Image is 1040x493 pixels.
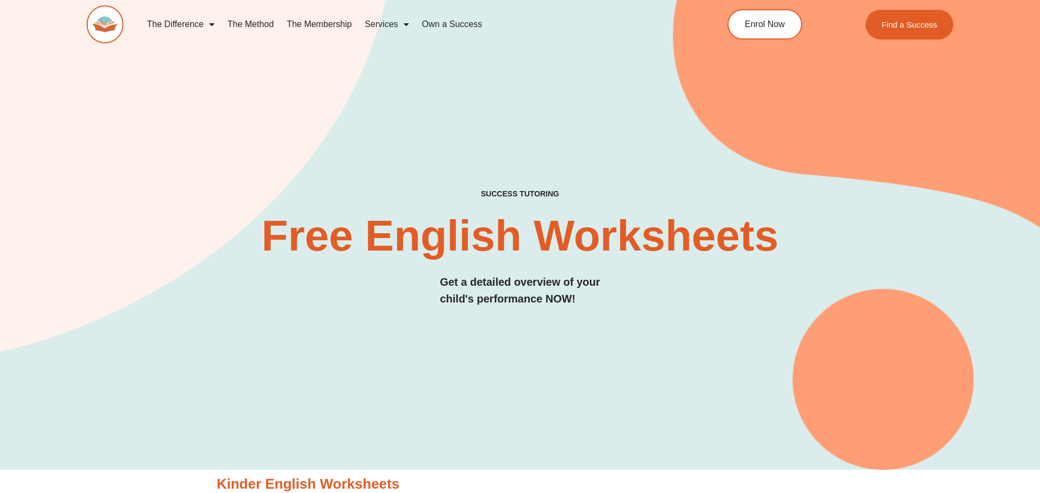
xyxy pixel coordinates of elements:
[140,12,678,37] nav: Menu
[221,12,280,37] a: The Method
[234,214,806,258] h2: Free English Worksheets​
[440,274,600,307] h3: Get a detailed overview of your child's performance NOW!
[415,12,489,37] a: Own a Success
[865,10,953,40] a: Find a Success
[392,189,648,199] h4: SUCCESS TUTORING​
[280,12,358,37] a: The Membership
[727,9,802,40] a: Enrol Now
[745,20,785,29] span: Enrol Now
[140,12,221,37] a: The Difference
[358,12,415,37] a: Services
[881,21,937,29] span: Find a Success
